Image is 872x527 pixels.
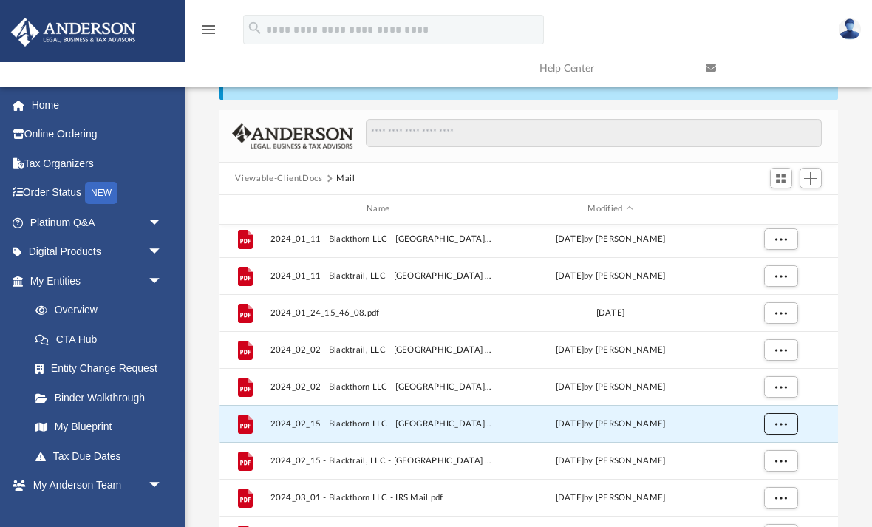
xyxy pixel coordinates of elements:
button: Viewable-ClientDocs [235,172,322,186]
a: Help Center [528,39,695,98]
a: Tax Organizers [10,149,185,178]
div: [DATE] by [PERSON_NAME] [499,491,721,504]
div: [DATE] by [PERSON_NAME] [499,269,721,282]
span: 2024_01_11 - Blacktrail, LLC - [GEOGRAPHIC_DATA] DOR.pdf [270,271,492,281]
a: Online Ordering [10,120,185,149]
span: 2024_02_15 - Blackthorn LLC - [GEOGRAPHIC_DATA] DOR.pdf [270,419,492,429]
button: More options [763,228,797,250]
div: [DATE] [499,306,721,319]
a: Entity Change Request [21,354,185,384]
input: Search files and folders [366,119,821,147]
div: id [225,203,262,216]
a: Digital Productsarrow_drop_down [10,237,185,267]
div: [DATE] by [PERSON_NAME] [499,380,721,393]
img: Anderson Advisors Platinum Portal [7,18,140,47]
span: 2024_01_24_15_46_08.pdf [270,308,492,318]
div: [DATE] by [PERSON_NAME] [499,454,721,467]
a: Overview [21,296,185,325]
button: More options [763,302,797,324]
span: 2024_02_15 - Blacktrail, LLC - [GEOGRAPHIC_DATA] DOR.pdf [270,456,492,466]
button: More options [763,265,797,287]
button: Add [800,168,822,188]
button: More options [763,412,797,435]
span: arrow_drop_down [148,237,177,268]
img: User Pic [839,18,861,40]
span: 2024_03_01 - Blackthorn LLC - IRS Mail.pdf [270,493,492,503]
span: arrow_drop_down [148,266,177,296]
a: My Anderson Teamarrow_drop_down [10,471,177,500]
button: More options [763,375,797,398]
div: [DATE] by [PERSON_NAME] [499,232,721,245]
button: Mail [336,172,355,186]
a: CTA Hub [21,324,185,354]
div: Modified [498,203,721,216]
button: More options [763,339,797,361]
span: arrow_drop_down [148,471,177,501]
a: menu [200,28,217,38]
a: Platinum Q&Aarrow_drop_down [10,208,185,237]
a: My Blueprint [21,412,177,442]
div: Name [269,203,492,216]
span: 2024_02_02 - Blackthorn LLC - [GEOGRAPHIC_DATA] DOR.pdf [270,382,492,392]
a: Binder Walkthrough [21,383,185,412]
div: NEW [85,182,117,204]
i: search [247,20,263,36]
span: arrow_drop_down [148,208,177,238]
button: Switch to Grid View [770,168,792,188]
a: Order StatusNEW [10,178,185,208]
a: Tax Due Dates [21,441,185,471]
div: [DATE] by [PERSON_NAME] [499,417,721,430]
a: My Entitiesarrow_drop_down [10,266,185,296]
span: 2024_02_02 - Blacktrail, LLC - [GEOGRAPHIC_DATA] DOR.pdf [270,345,492,355]
i: menu [200,21,217,38]
a: Home [10,90,185,120]
div: [DATE] by [PERSON_NAME] [499,343,721,356]
div: id [728,203,831,216]
span: 2024_01_11 - Blackthorn LLC - [GEOGRAPHIC_DATA] DOR.pdf [270,234,492,244]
